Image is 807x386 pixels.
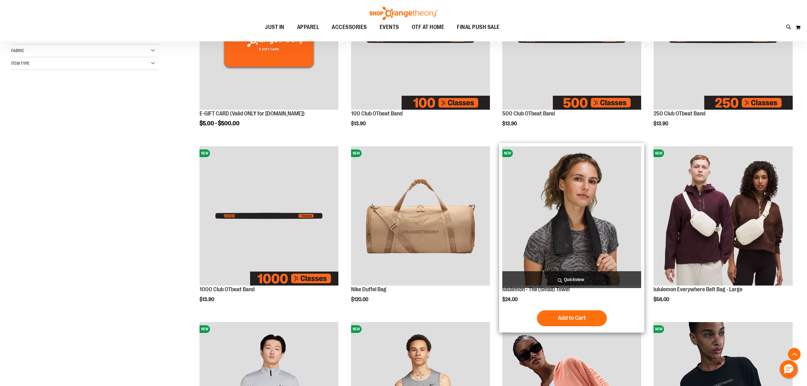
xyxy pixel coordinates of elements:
[200,120,240,127] span: $5.00 - $500.00
[405,20,451,35] a: OTF AT HOME
[200,286,254,293] a: 1000 Club OTbeat Band
[200,110,305,117] a: E-GIFT CARD (Valid ONLY for [DOMAIN_NAME])
[502,110,555,117] a: 500 Club OTbeat Band
[265,20,284,34] span: JUST IN
[351,110,403,117] a: 100 Club OTbeat Band
[537,310,607,326] button: Add to Cart
[412,20,444,34] span: OTF AT HOME
[351,121,367,127] span: $13.90
[348,143,493,318] div: product
[297,20,319,34] span: APPAREL
[11,61,30,66] span: Item Type
[325,20,373,35] a: ACCESSORIES
[654,146,792,285] img: lululemon Everywhere Belt Bag - Large
[196,143,342,315] div: product
[780,360,797,378] button: Hello, have a question? Let’s chat.
[499,143,644,332] div: product
[654,121,669,127] span: $13.90
[457,20,500,34] span: FINAL PUSH SALE
[502,146,641,285] img: lululemon - The (Small) Towel
[200,146,338,286] a: Image of 1000 Club OTbeat BandNEW
[200,297,215,302] span: $13.90
[788,348,801,361] button: Back To Top
[502,149,513,157] span: NEW
[351,325,362,333] span: NEW
[650,143,796,318] div: product
[351,286,386,293] a: Nike Duffel Bag
[654,149,664,157] span: NEW
[502,146,641,286] a: lululemon - The (Small) TowelNEW
[351,146,490,285] img: Nike Duffel Bag
[351,297,369,302] span: $120.00
[373,20,405,35] a: EVENTS
[291,20,326,35] a: APPAREL
[451,20,506,35] a: FINAL PUSH SALE
[654,297,670,302] span: $56.00
[558,314,586,321] span: Add to Cart
[332,20,367,34] span: ACCESSORIES
[351,146,490,286] a: Nike Duffel BagNEW
[200,146,338,285] img: Image of 1000 Club OTbeat Band
[369,7,438,20] img: Shop Orangetheory
[11,48,24,53] span: Fabric
[502,271,641,288] a: Quickview
[259,20,291,34] a: JUST IN
[654,325,664,333] span: NEW
[200,325,210,333] span: NEW
[380,20,399,34] span: EVENTS
[200,149,210,157] span: NEW
[654,146,792,286] a: lululemon Everywhere Belt Bag - LargeNEW
[351,149,362,157] span: NEW
[654,286,743,293] a: lululemon Everywhere Belt Bag - Large
[502,286,570,293] a: lululemon - The (Small) Towel
[502,121,518,127] span: $13.90
[654,110,705,117] a: 250 Club OTbeat Band
[502,297,519,302] span: $24.00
